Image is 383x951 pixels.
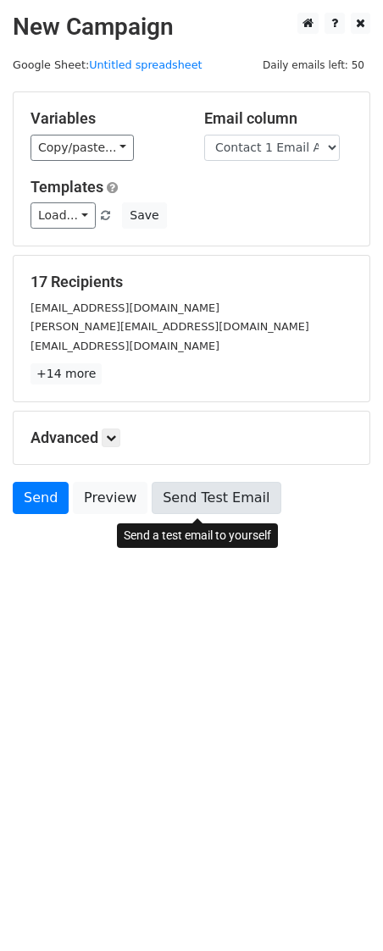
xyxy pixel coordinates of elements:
[13,13,370,41] h2: New Campaign
[257,56,370,75] span: Daily emails left: 50
[13,58,203,71] small: Google Sheet:
[31,363,102,384] a: +14 more
[31,109,179,128] h5: Variables
[117,523,278,548] div: Send a test email to yourself
[152,482,280,514] a: Send Test Email
[73,482,147,514] a: Preview
[257,58,370,71] a: Daily emails left: 50
[89,58,202,71] a: Untitled spreadsheet
[298,870,383,951] iframe: Chat Widget
[31,320,309,333] small: [PERSON_NAME][EMAIL_ADDRESS][DOMAIN_NAME]
[122,202,166,229] button: Save
[31,135,134,161] a: Copy/paste...
[31,273,352,291] h5: 17 Recipients
[31,178,103,196] a: Templates
[13,482,69,514] a: Send
[204,109,352,128] h5: Email column
[31,301,219,314] small: [EMAIL_ADDRESS][DOMAIN_NAME]
[31,202,96,229] a: Load...
[31,340,219,352] small: [EMAIL_ADDRESS][DOMAIN_NAME]
[31,429,352,447] h5: Advanced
